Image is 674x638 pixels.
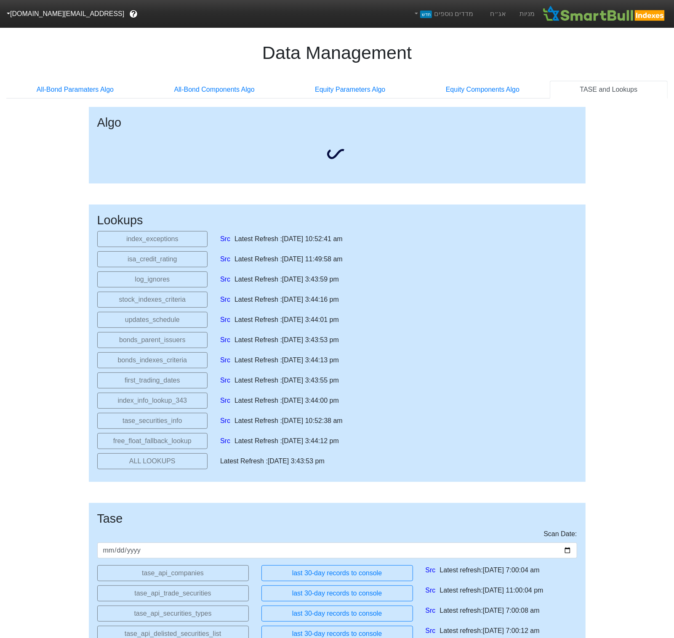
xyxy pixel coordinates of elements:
a: Src [426,607,436,614]
div: Latest refresh : [DATE] 7:00:08 am [426,606,577,616]
a: Src [220,315,230,325]
a: Src [220,274,230,284]
button: index_exceptions [97,231,208,247]
button: last 30-day records to console [261,565,413,581]
button: ALL LOOKUPS [97,453,208,469]
div: Latest Refresh : [DATE] 3:44:01 pm [234,315,339,325]
a: Equity Parameters Algo [285,81,416,98]
h2: Lookups [97,213,577,228]
div: Latest Refresh : [DATE] 3:43:53 pm [220,456,325,466]
a: Src [220,436,230,446]
img: loading... [327,144,347,164]
a: Src [220,396,230,406]
a: Src [220,254,230,264]
a: Src [220,295,230,305]
button: free_float_fallback_lookup [97,433,208,449]
button: stock_indexes_criteria [97,292,208,308]
div: Latest Refresh : [DATE] 3:44:00 pm [234,396,339,406]
a: All-Bond Components Algo [144,81,285,98]
button: tase_api_trade_securities [97,585,249,601]
div: Latest Refresh : [DATE] 11:49:58 am [234,254,343,264]
button: first_trading_dates [97,372,208,388]
button: bonds_parent_issuers [97,332,208,348]
button: log_ignores [97,271,208,287]
a: Src [426,627,436,634]
button: updates_schedule [97,312,208,328]
a: מדדים נוספיםחדש [410,5,477,22]
a: TASE and Lookups [550,81,668,98]
button: tase_api_companies [97,565,249,581]
a: Src [426,587,436,594]
a: Src [220,234,230,244]
button: last 30-day records to console [261,585,413,601]
a: All-Bond Paramaters Algo [6,81,144,98]
img: SmartBull [541,5,667,22]
div: Latest Refresh : [DATE] 10:52:41 am [234,234,343,244]
button: index_info_lookup_343 [97,393,208,409]
button: tase_api_securities_types [97,606,249,622]
div: Latest Refresh : [DATE] 10:52:38 am [234,416,343,426]
button: last 30-day records to console [261,606,413,622]
div: Latest Refresh : [DATE] 3:44:12 pm [234,436,339,446]
div: Latest refresh : [DATE] 7:00:04 am [426,565,577,575]
span: ? [131,8,136,20]
a: Src [220,355,230,365]
div: Latest refresh : [DATE] 11:00:04 pm [426,585,577,595]
div: Latest Refresh : [DATE] 3:44:13 pm [234,355,339,365]
button: bonds_indexes_criteria [97,352,208,368]
h2: Tase [97,511,577,526]
div: Latest Refresh : [DATE] 3:43:59 pm [234,274,339,284]
div: Latest refresh : [DATE] 7:00:12 am [426,626,577,636]
h1: Data Management [6,42,668,64]
a: Src [220,375,230,385]
a: Src [220,416,230,426]
div: Latest Refresh : [DATE] 3:43:55 pm [234,375,339,385]
a: Src [220,335,230,345]
div: Latest Refresh : [DATE] 3:43:53 pm [234,335,339,345]
button: isa_credit_rating [97,251,208,267]
a: Src [426,566,436,574]
h2: Algo [97,115,577,130]
label: Scan Date: [543,529,577,539]
span: חדש [420,11,432,18]
button: tase_securities_info [97,413,208,429]
a: Equity Components Algo [416,81,550,98]
div: Latest Refresh : [DATE] 3:44:16 pm [234,295,339,305]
